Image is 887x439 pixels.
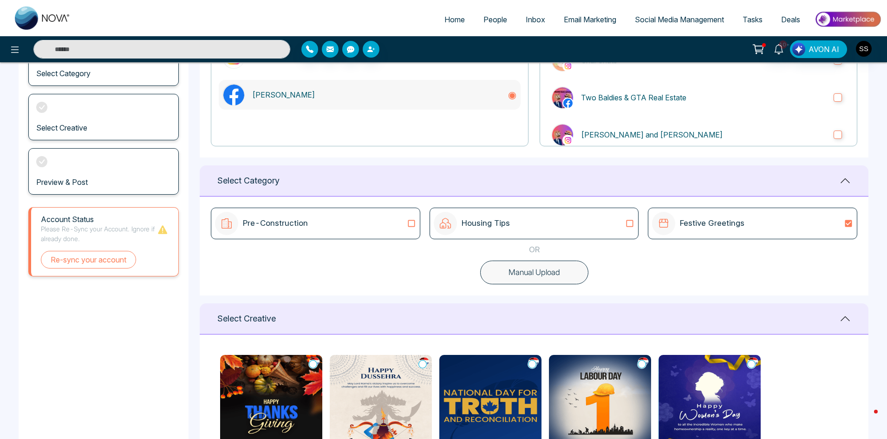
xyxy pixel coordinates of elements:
[434,212,457,235] img: icon
[243,217,308,229] p: Pre-Construction
[36,124,87,132] h3: Select Creative
[790,40,847,58] button: AVON AI
[733,11,772,28] a: Tasks
[483,15,507,24] span: People
[581,129,826,140] p: [PERSON_NAME] and [PERSON_NAME]
[554,11,626,28] a: Email Marketing
[652,212,675,235] img: icon
[781,15,800,24] span: Deals
[814,9,881,30] img: Market-place.gif
[215,212,238,235] img: icon
[15,7,71,30] img: Nova CRM Logo
[529,244,540,256] p: OR
[772,11,809,28] a: Deals
[252,89,500,100] p: [PERSON_NAME]
[743,15,763,24] span: Tasks
[680,217,744,229] p: Festive Greetings
[435,11,474,28] a: Home
[474,11,516,28] a: People
[768,40,790,57] a: 10+
[462,217,510,229] p: Housing Tips
[855,407,878,430] iframe: Intercom live chat
[779,40,787,49] span: 10+
[635,15,724,24] span: Social Media Management
[480,261,588,285] button: Manual Upload
[36,69,91,78] h3: Select Category
[552,124,573,145] img: Rajan Sethi and Sanjeev Manocha
[526,15,545,24] span: Inbox
[564,15,616,24] span: Email Marketing
[217,314,276,324] h1: Select Creative
[834,93,842,102] input: Two Baldies & GTA Real EstateTwo Baldies & GTA Real Estate
[41,251,136,269] button: Re-sync your account
[516,11,554,28] a: Inbox
[444,15,465,24] span: Home
[834,131,842,139] input: instagramRajan Sethi and Sanjeev Manocha[PERSON_NAME] and [PERSON_NAME]
[581,92,826,103] p: Two Baldies & GTA Real Estate
[41,215,157,224] h1: Account Status
[626,11,733,28] a: Social Media Management
[792,43,805,56] img: Lead Flow
[41,224,157,243] p: Please Re-Sync your Account. Ignore if already done.
[217,176,280,186] h1: Select Category
[563,61,573,71] img: instagram
[856,41,872,57] img: User Avatar
[36,178,88,187] h3: Preview & Post
[563,136,573,145] img: instagram
[552,87,573,108] img: Two Baldies & GTA Real Estate
[809,44,839,55] span: AVON AI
